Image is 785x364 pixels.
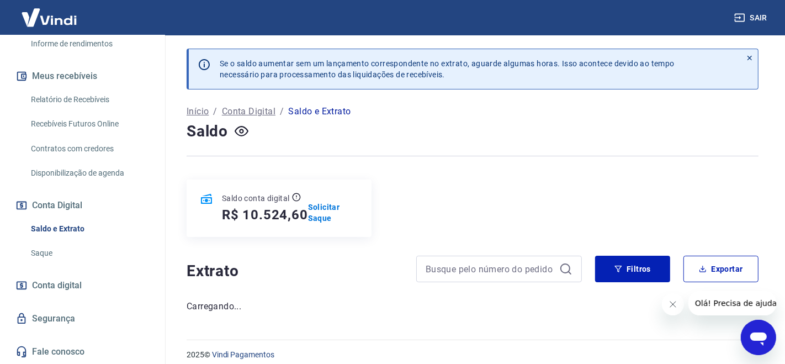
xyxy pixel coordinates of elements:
p: Saldo conta digital [222,193,290,204]
p: Saldo e Extrato [288,105,351,118]
img: Vindi [13,1,85,34]
iframe: Fechar mensagem [662,293,684,315]
h5: R$ 10.524,60 [222,206,308,224]
p: Carregando... [187,300,759,313]
button: Meus recebíveis [13,64,152,88]
a: Vindi Pagamentos [212,350,274,359]
input: Busque pelo número do pedido [426,261,555,277]
p: / [280,105,284,118]
iframe: Mensagem da empresa [688,291,776,315]
button: Conta Digital [13,193,152,218]
p: Se o saldo aumentar sem um lançamento correspondente no extrato, aguarde algumas horas. Isso acon... [220,58,675,80]
a: Início [187,105,209,118]
a: Conta Digital [222,105,275,118]
p: / [213,105,217,118]
a: Segurança [13,307,152,331]
iframe: Botão para abrir a janela de mensagens [741,320,776,355]
button: Sair [732,8,772,28]
a: Contratos com credores [26,138,152,160]
a: Conta digital [13,273,152,298]
a: Saque [26,242,152,265]
a: Recebíveis Futuros Online [26,113,152,135]
a: Fale conosco [13,340,152,364]
a: Informe de rendimentos [26,33,152,55]
button: Exportar [683,256,759,282]
button: Filtros [595,256,670,282]
a: Solicitar Saque [308,202,358,224]
a: Saldo e Extrato [26,218,152,240]
a: Relatório de Recebíveis [26,88,152,111]
h4: Extrato [187,260,403,282]
span: Conta digital [32,278,82,293]
a: Disponibilização de agenda [26,162,152,184]
h4: Saldo [187,120,228,143]
span: Olá! Precisa de ajuda? [7,8,93,17]
p: 2025 © [187,349,759,361]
